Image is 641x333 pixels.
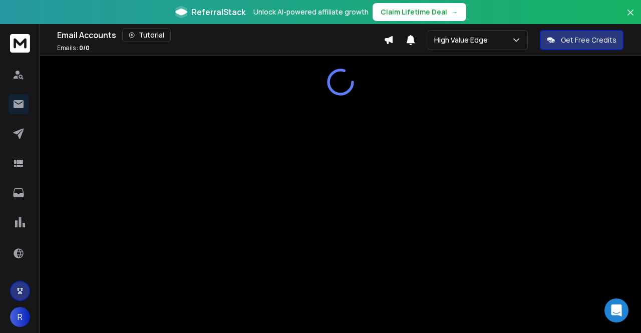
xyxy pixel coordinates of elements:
[79,44,90,52] span: 0 / 0
[434,35,492,45] p: High Value Edge
[57,28,384,42] div: Email Accounts
[253,7,369,17] p: Unlock AI-powered affiliate growth
[10,307,30,327] button: R
[540,30,623,50] button: Get Free Credits
[561,35,616,45] p: Get Free Credits
[373,3,466,21] button: Claim Lifetime Deal→
[57,44,90,52] p: Emails :
[451,7,458,17] span: →
[191,6,245,18] span: ReferralStack
[122,28,171,42] button: Tutorial
[624,6,637,30] button: Close banner
[604,298,628,322] div: Open Intercom Messenger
